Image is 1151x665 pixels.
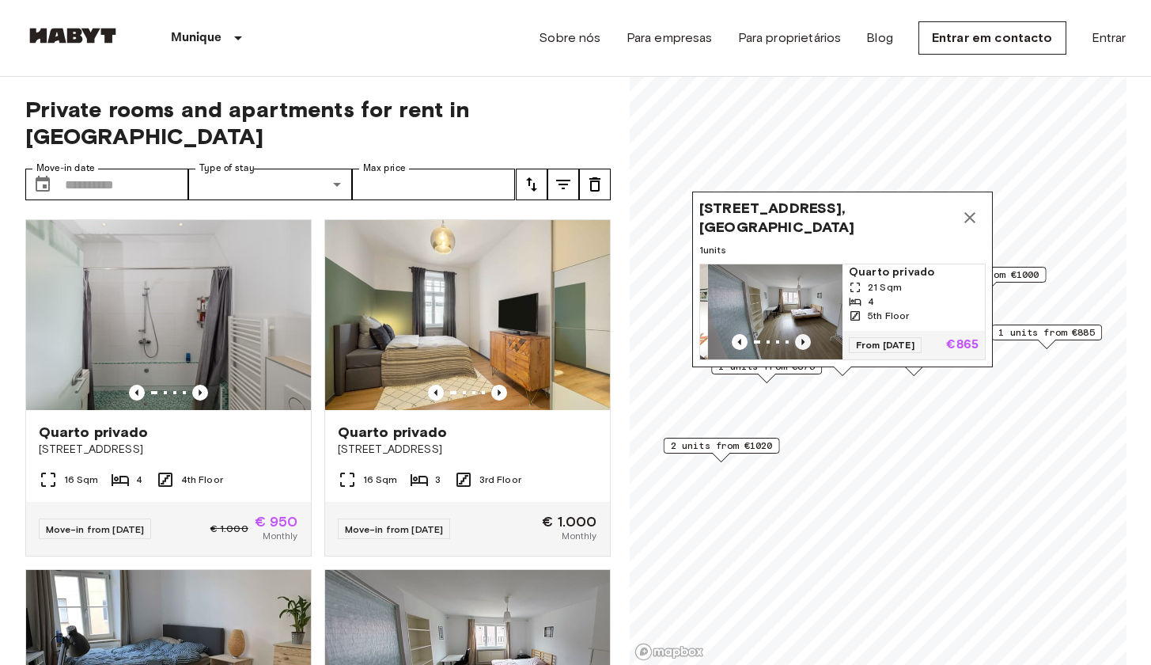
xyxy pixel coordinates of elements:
[868,309,909,323] span: 5th Floor
[1092,28,1126,47] a: Entrar
[39,423,149,442] span: Quarto privado
[946,339,979,351] p: €865
[192,385,208,401] button: Previous image
[868,280,902,294] span: 21 Sqm
[738,28,842,47] a: Para proprietários
[27,169,59,200] button: Choose date
[699,243,986,257] span: 1 units
[849,337,922,353] span: From [DATE]
[918,21,1066,55] a: Entrar em contacto
[324,219,611,557] a: Marketing picture of unit DE-02-007-006-03HFPrevious imagePrevious imageQuarto privado[STREET_ADD...
[491,385,507,401] button: Previous image
[210,522,248,536] span: € 1.000
[565,264,707,359] img: Marketing picture of unit DE-02-004-01M
[795,334,811,350] button: Previous image
[937,268,1039,282] span: 2 units from €1000
[46,523,145,535] span: Move-in from [DATE]
[363,473,398,487] span: 16 Sqm
[136,473,142,487] span: 4
[479,473,521,487] span: 3rd Floor
[516,169,547,200] button: tune
[338,423,448,442] span: Quarto privado
[199,161,255,175] label: Type of stay
[930,267,1046,291] div: Map marker
[255,515,298,529] span: € 950
[171,28,222,47] p: Munique
[25,96,611,150] span: Private rooms and apartments for rent in [GEOGRAPHIC_DATA]
[542,515,596,529] span: € 1.000
[39,442,298,458] span: [STREET_ADDRESS]
[181,473,223,487] span: 4th Floor
[849,264,979,280] span: Quarto privado
[363,161,406,175] label: Max price
[707,264,850,359] img: Marketing picture of unit DE-02-004-01M
[627,28,713,47] a: Para empresas
[263,529,297,543] span: Monthly
[325,220,610,410] img: Marketing picture of unit DE-02-007-006-03HF
[428,385,444,401] button: Previous image
[25,219,312,557] a: Marketing picture of unit DE-02-009-001-04HFPrevious imagePrevious imageQuarto privado[STREET_ADD...
[562,529,596,543] span: Monthly
[663,438,779,462] div: Map marker
[64,473,99,487] span: 16 Sqm
[338,442,597,458] span: [STREET_ADDRESS]
[547,169,579,200] button: tune
[868,294,874,309] span: 4
[732,334,748,350] button: Previous image
[692,192,993,376] div: Map marker
[699,264,986,360] a: Previous imagePrevious imageQuarto privado21 Sqm45th FloorFrom [DATE]€865
[25,28,120,44] img: Habyt
[670,439,772,453] span: 2 units from €1020
[991,325,1102,349] div: Map marker
[866,28,893,47] a: Blog
[36,161,95,175] label: Move-in date
[699,199,954,237] span: [STREET_ADDRESS], [GEOGRAPHIC_DATA]
[129,385,145,401] button: Previous image
[998,325,1095,340] span: 1 units from €885
[579,169,611,200] button: tune
[435,473,441,487] span: 3
[539,28,600,47] a: Sobre nós
[26,220,311,410] img: Marketing picture of unit DE-02-009-001-04HF
[345,523,444,535] span: Move-in from [DATE]
[634,643,704,661] a: Mapbox logo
